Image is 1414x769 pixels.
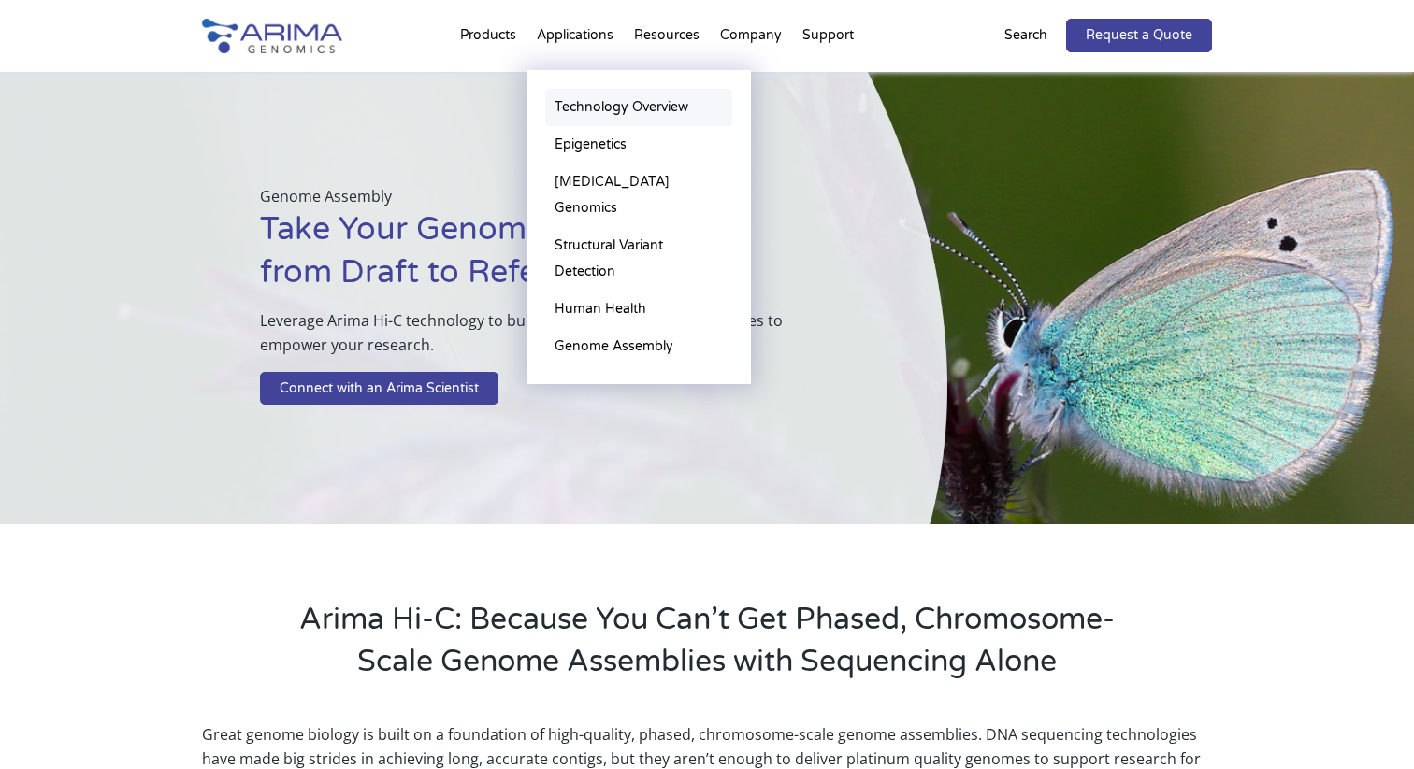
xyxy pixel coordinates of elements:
a: Epigenetics [545,126,732,164]
a: Human Health [545,291,732,328]
a: Request a Quote [1066,19,1212,52]
h1: Take Your Genome Assembly from Draft to Reference Quality [260,208,854,308]
img: Arima-Genomics-logo [202,19,342,53]
h2: Arima Hi-C: Because You Can’t Get Phased, Chromosome-Scale Genome Assemblies with Sequencing Alone [277,599,1137,697]
div: Genome Assembly [260,184,854,413]
p: Search [1004,23,1047,48]
a: Genome Assembly [545,328,732,365]
a: [MEDICAL_DATA] Genomics [545,164,732,227]
a: Technology Overview [545,89,732,126]
a: Connect with an Arima Scientist [260,372,498,406]
p: Leverage Arima Hi-C technology to build chromosome-scale assemblies to empower your research. [260,308,854,372]
a: Structural Variant Detection [545,227,732,291]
